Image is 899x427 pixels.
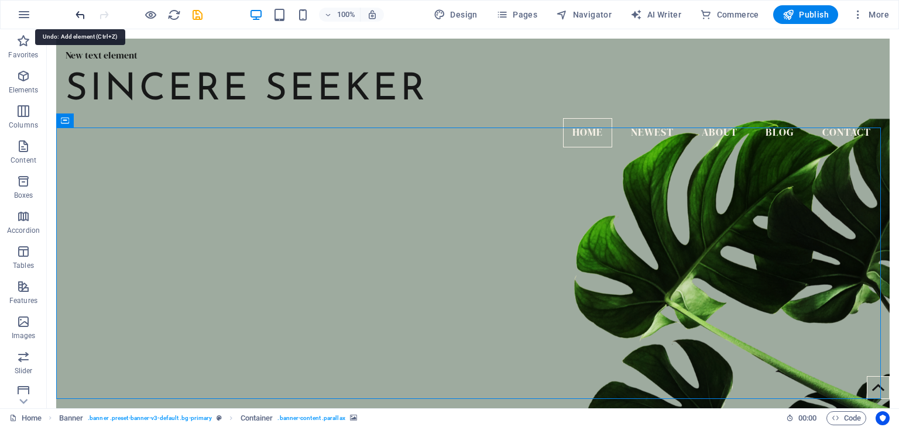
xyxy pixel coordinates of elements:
h6: 100% [337,8,355,22]
button: More [847,5,894,24]
div: Design (Ctrl+Alt+Y) [429,5,482,24]
button: Pages [492,5,542,24]
span: Code [832,411,861,425]
span: Pages [496,9,537,20]
span: . banner-content .parallax [277,411,345,425]
i: Reload page [167,8,181,22]
i: This element contains a background [350,415,357,421]
span: Navigator [556,9,612,20]
span: Publish [783,9,829,20]
span: Click to select. Double-click to edit [241,411,273,425]
nav: breadcrumb [59,411,357,425]
span: Design [434,9,478,20]
button: Publish [773,5,838,24]
span: More [852,9,889,20]
p: Features [9,296,37,305]
a: Click to cancel selection. Double-click to open Pages [9,411,42,425]
span: . banner .preset-banner-v3-default .bg-primary [88,411,212,425]
button: undo [73,8,87,22]
p: Tables [13,261,34,270]
button: Usercentrics [876,411,890,425]
button: Commerce [695,5,764,24]
p: Accordion [7,226,40,235]
button: Design [429,5,482,24]
p: Content [11,156,36,165]
p: Slider [15,366,33,376]
i: On resize automatically adjust zoom level to fit chosen device. [367,9,378,20]
button: reload [167,8,181,22]
p: Images [12,331,36,340]
p: Favorites [8,50,38,60]
span: Click to select. Double-click to edit [59,411,84,425]
button: Code [826,411,866,425]
button: Click here to leave preview mode and continue editing [143,8,157,22]
h6: Session time [786,411,817,425]
button: AI Writer [626,5,686,24]
button: Navigator [551,5,616,24]
i: Save (Ctrl+S) [191,8,204,22]
span: AI Writer [630,9,681,20]
button: save [190,8,204,22]
i: This element is a customizable preset [217,415,222,421]
span: 00 00 [798,411,816,425]
p: Columns [9,120,38,130]
button: 100% [319,8,361,22]
span: Commerce [700,9,759,20]
span: : [807,414,808,422]
p: Elements [9,85,39,95]
p: Boxes [14,191,33,200]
